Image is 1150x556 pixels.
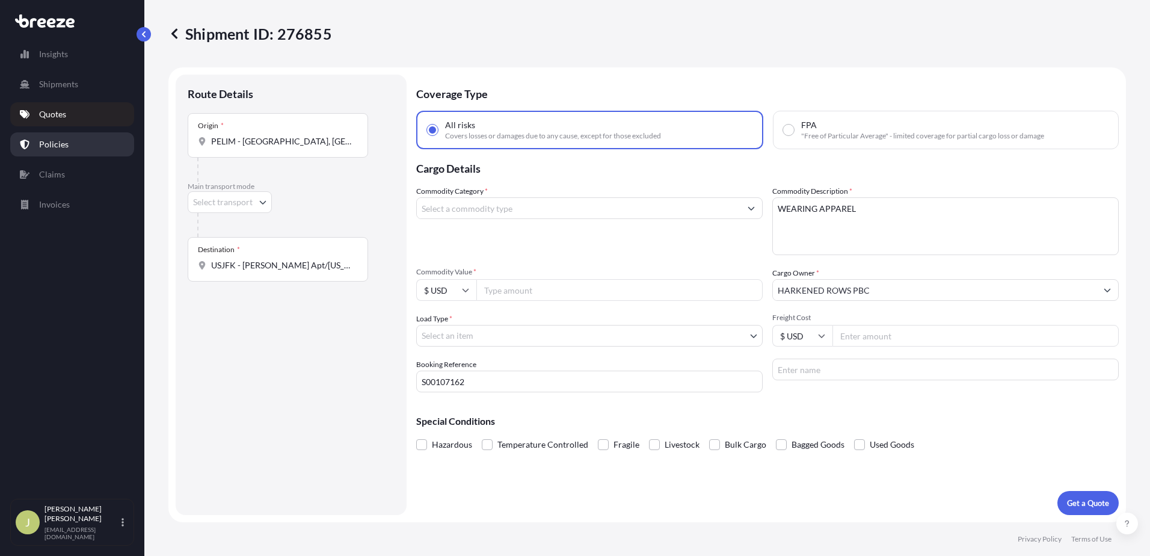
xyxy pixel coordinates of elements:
[801,131,1044,141] span: "Free of Particular Average" - limited coverage for partial cargo loss or damage
[772,197,1119,255] textarea: WEARING APPAREL
[870,436,914,454] span: Used Goods
[39,168,65,181] p: Claims
[10,193,134,217] a: Invoices
[1057,491,1119,515] button: Get a Quote
[1071,534,1112,544] a: Terms of Use
[188,87,253,101] p: Route Details
[772,267,819,279] label: Cargo Owner
[211,135,353,147] input: Origin
[10,132,134,156] a: Policies
[773,279,1096,301] input: Full name
[417,197,740,219] input: Select a commodity type
[193,196,253,208] span: Select transport
[1096,279,1118,301] button: Show suggestions
[725,436,766,454] span: Bulk Cargo
[45,504,119,524] p: [PERSON_NAME] [PERSON_NAME]
[416,149,1119,185] p: Cargo Details
[168,24,332,43] p: Shipment ID: 276855
[772,313,1119,323] span: Freight Cost
[783,125,794,135] input: FPA"Free of Particular Average" - limited coverage for partial cargo loss or damage
[198,121,224,131] div: Origin
[497,436,588,454] span: Temperature Controlled
[198,245,240,255] div: Destination
[416,267,763,277] span: Commodity Value
[25,516,30,528] span: J
[801,119,817,131] span: FPA
[188,191,272,213] button: Select transport
[613,436,639,454] span: Fragile
[10,102,134,126] a: Quotes
[10,42,134,66] a: Insights
[188,182,395,191] p: Main transport mode
[416,75,1119,111] p: Coverage Type
[445,119,475,131] span: All risks
[422,330,473,342] span: Select an item
[10,162,134,187] a: Claims
[416,325,763,347] button: Select an item
[416,371,763,392] input: Your internal reference
[665,436,700,454] span: Livestock
[416,313,452,325] span: Load Type
[416,416,1119,426] p: Special Conditions
[39,199,70,211] p: Invoices
[416,185,488,197] label: Commodity Category
[39,108,66,120] p: Quotes
[39,48,68,60] p: Insights
[832,325,1119,347] input: Enter amount
[39,138,69,150] p: Policies
[772,185,852,197] label: Commodity Description
[445,131,661,141] span: Covers losses or damages due to any cause, except for those excluded
[427,125,438,135] input: All risksCovers losses or damages due to any cause, except for those excluded
[10,72,134,96] a: Shipments
[1018,534,1062,544] a: Privacy Policy
[211,259,353,271] input: Destination
[772,359,1119,380] input: Enter name
[792,436,844,454] span: Bagged Goods
[416,359,476,371] label: Booking Reference
[39,78,78,90] p: Shipments
[476,279,763,301] input: Type amount
[432,436,472,454] span: Hazardous
[45,526,119,540] p: [EMAIL_ADDRESS][DOMAIN_NAME]
[740,197,762,219] button: Show suggestions
[1067,497,1109,509] p: Get a Quote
